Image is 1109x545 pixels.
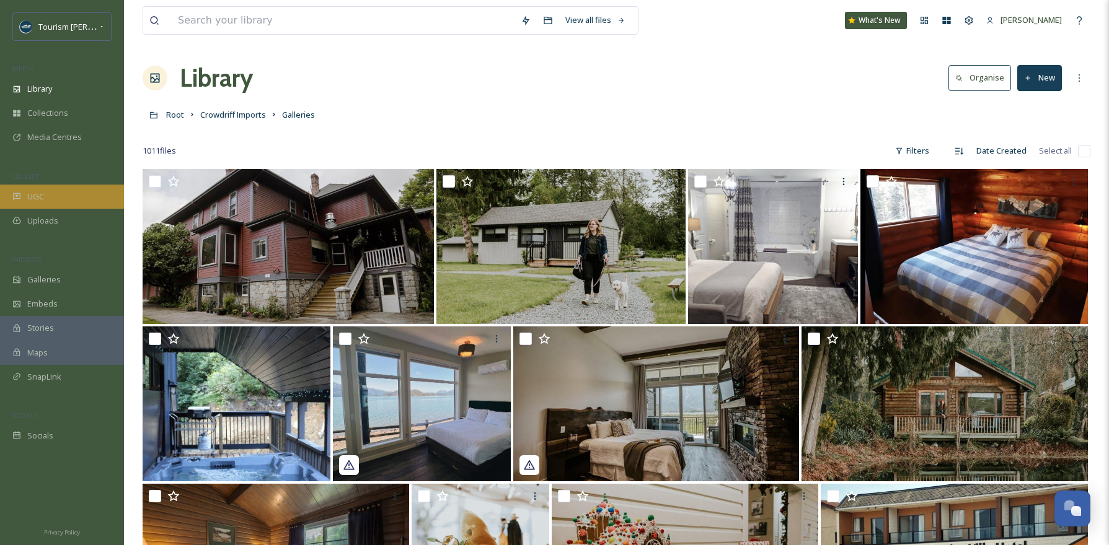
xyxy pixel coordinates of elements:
a: Galleries [282,107,315,122]
button: Organise [948,65,1011,90]
span: Select all [1039,145,1072,157]
span: Media Centres [27,131,82,143]
span: SnapLink [27,371,61,383]
span: Root [166,109,184,120]
span: SOCIALS [12,411,37,420]
span: Stories [27,322,54,334]
span: 1011 file s [143,145,176,157]
span: [PERSON_NAME] [1001,14,1062,25]
span: Library [27,83,52,95]
span: Crowdriff Imports [200,109,266,120]
span: Maps [27,347,48,359]
img: dafcae6525903cfe8c7930c199bc079c10c115b311feb7283fdea01e2c29973b.jpg [513,326,800,481]
a: [PERSON_NAME] [980,8,1068,32]
img: a4d1a2e7ef8eed381f0fc90981150e76e02ee1e3b0a1ef2a2f1a2e5236605819.jpg [333,326,511,481]
a: Crowdriff Imports [200,107,266,122]
span: Collections [27,107,68,119]
div: Filters [889,139,935,163]
a: Organise [948,65,1017,90]
a: Root [166,107,184,122]
span: Uploads [27,215,58,227]
img: b504f3763cd0a85cf0f7c2d99ad1941e6551a61c0819fa4370a935309d0d5b75.jpg [436,169,685,324]
img: 0f9de9043e06bd3706b4678893e3ce22c58030eb6c0660df76c3b22898bd99ab.jpg [860,169,1088,324]
button: Open Chat [1054,490,1090,526]
span: MEDIA [12,64,34,73]
a: Privacy Policy [44,524,80,539]
img: c92a719365502c5033623ab20074020bcb0aac321148dde9a4fcab57f6b10d10.jpg [688,169,859,324]
span: WIDGETS [12,255,41,264]
img: 6dceedb6b2fb192f4f517ddf0ccc2c0a2a8ccdee514b5e85fba9472a5e1f4ce2.jpg [802,326,1088,481]
span: Tourism [PERSON_NAME] [38,20,132,32]
span: Privacy Policy [44,528,80,536]
span: Galleries [27,274,61,286]
img: 1b6d73a6eb76a522b7f2e5d3ccce28d4dfa3b94ecf0f9f84bda0afccae41c5a4.jpg [143,169,434,324]
a: Library [180,59,253,97]
div: Date Created [970,139,1033,163]
span: UGC [27,191,44,203]
span: Galleries [282,109,315,120]
a: What's New [845,12,907,29]
span: Embeds [27,298,58,310]
span: Socials [27,430,53,442]
a: View all files [559,8,632,32]
img: c6e1ff180cea3502b7dbd1023d5b2ef99a213019bd14a5124183ab57a46e7ea4.jpg [143,326,330,481]
img: Social%20Media%20Profile%20Picture.png [20,20,32,33]
input: Search your library [172,7,515,34]
button: New [1017,65,1062,90]
span: COLLECT [12,172,39,181]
